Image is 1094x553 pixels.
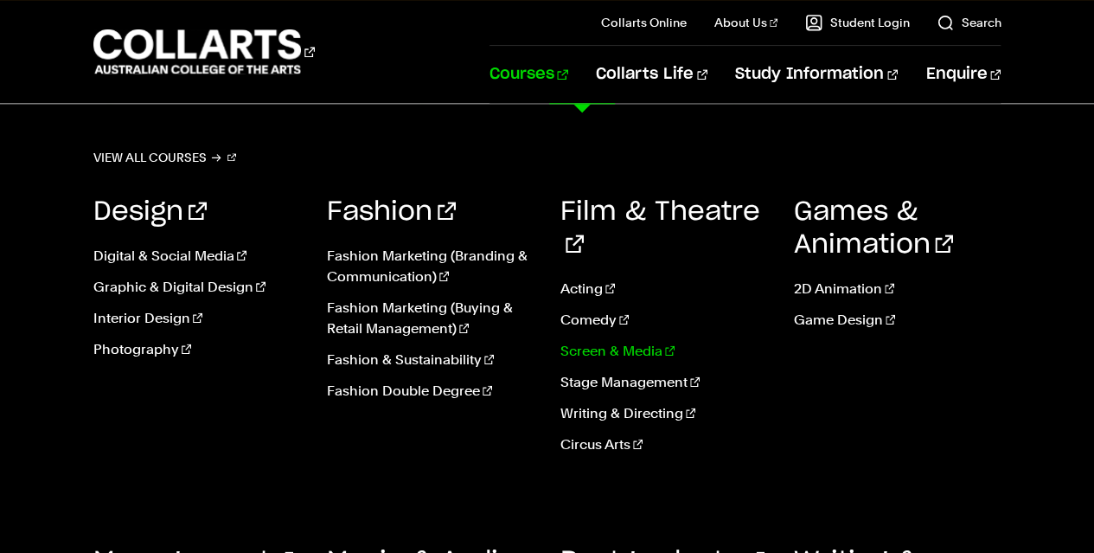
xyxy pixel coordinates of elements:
a: Film & Theatre [560,199,760,258]
a: View all courses [93,145,237,170]
a: Collarts Online [601,14,687,31]
a: Writing & Directing [560,403,768,424]
a: Interior Design [93,308,301,329]
a: Fashion Double Degree [327,381,534,402]
a: Comedy [560,310,768,331]
a: Acting [560,279,768,299]
a: Courses [489,46,568,103]
a: Photography [93,339,301,360]
a: Fashion & Sustainability [327,350,534,370]
a: Fashion [327,199,456,225]
a: Search [937,14,1001,31]
a: Collarts Life [596,46,707,103]
a: Stage Management [560,372,768,393]
a: 2D Animation [793,279,1001,299]
a: Game Design [793,310,1001,331]
a: Student Login [805,14,909,31]
a: Circus Arts [560,434,768,455]
a: Design [93,199,207,225]
a: Games & Animation [793,199,953,258]
a: Fashion Marketing (Branding & Communication) [327,246,534,287]
a: Fashion Marketing (Buying & Retail Management) [327,298,534,339]
a: About Us [714,14,778,31]
a: Enquire [925,46,1001,103]
a: Study Information [735,46,898,103]
div: Go to homepage [93,27,315,76]
a: Graphic & Digital Design [93,277,301,298]
a: Screen & Media [560,341,768,362]
a: Digital & Social Media [93,246,301,267]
